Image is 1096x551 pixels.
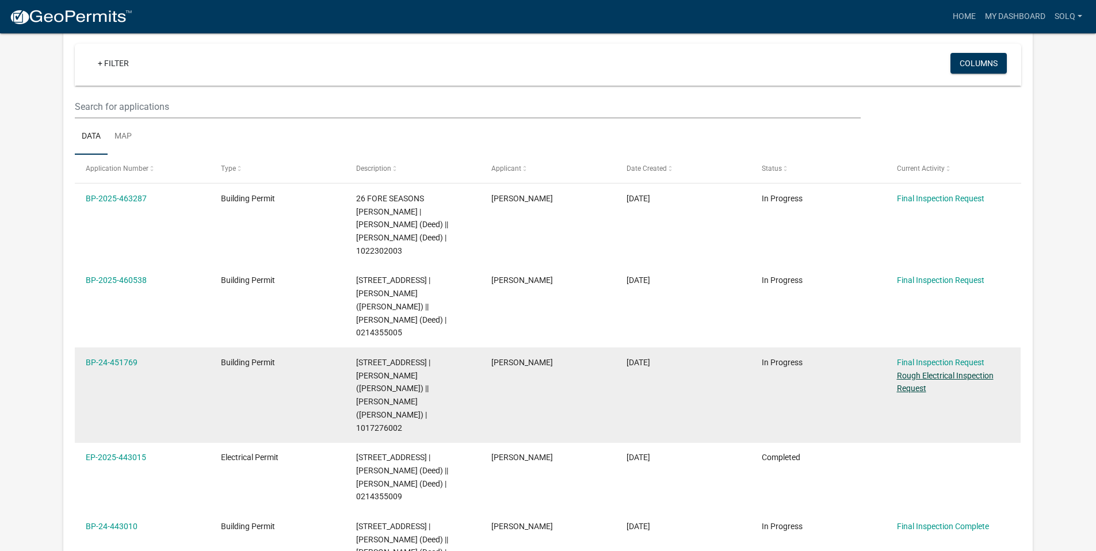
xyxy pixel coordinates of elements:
[75,155,210,182] datatable-header-cell: Application Number
[89,53,138,74] a: + Filter
[897,275,984,285] a: Final Inspection Request
[762,194,803,203] span: In Progress
[356,358,430,433] span: 530 JUNIPER AVE | BAUER, DENNIS E (Deed) || BAUER, SUSAN M (Deed) | 1017276002
[762,453,800,462] span: Completed
[897,164,945,173] span: Current Activity
[897,522,989,531] a: Final Inspection Complete
[1050,6,1087,28] a: solq
[491,358,553,367] span: Kirsten
[762,275,803,285] span: In Progress
[221,194,275,203] span: Building Permit
[108,118,139,155] a: Map
[897,194,984,203] a: Final Inspection Request
[86,275,147,285] a: BP-2025-460538
[627,164,667,173] span: Date Created
[762,358,803,367] span: In Progress
[897,358,984,367] a: Final Inspection Request
[491,194,553,203] span: Kirsten
[627,358,650,367] span: 07/18/2025
[750,155,885,182] datatable-header-cell: Status
[762,522,803,531] span: In Progress
[356,164,391,173] span: Description
[86,358,138,367] a: BP-24-451769
[627,453,650,462] span: 06/30/2025
[210,155,345,182] datatable-header-cell: Type
[86,164,148,173] span: Application Number
[491,275,553,285] span: Kirsten
[885,155,1021,182] datatable-header-cell: Current Activity
[980,6,1050,28] a: My Dashboard
[221,164,236,173] span: Type
[221,453,278,462] span: Electrical Permit
[356,453,448,501] span: 406 S MAIN ST | GIPE, WILLIAM H (Deed) || GIPE, DEBRA J (Deed) | 0214355009
[491,453,553,462] span: Kirsten
[616,155,751,182] datatable-header-cell: Date Created
[480,155,616,182] datatable-header-cell: Applicant
[627,275,650,285] span: 08/07/2025
[221,275,275,285] span: Building Permit
[627,522,650,531] span: 06/30/2025
[75,95,860,118] input: Search for applications
[221,522,275,531] span: Building Permit
[75,118,108,155] a: Data
[356,275,446,337] span: 409 INDEPENDENCE ST | SMITH, RONALD E (Deed) || SMITH, PEGGY L (Deed) | 0214355005
[491,522,553,531] span: Kirsten
[86,522,138,531] a: BP-24-443010
[950,53,1007,74] button: Columns
[491,164,521,173] span: Applicant
[356,194,448,255] span: 26 FORE SEASONS DR GRINNELL | LEE, LOGAN (Deed) || LEE, KARI (Deed) | 1022302003
[762,164,782,173] span: Status
[627,194,650,203] span: 08/13/2025
[86,453,146,462] a: EP-2025-443015
[221,358,275,367] span: Building Permit
[345,155,480,182] datatable-header-cell: Description
[948,6,980,28] a: Home
[897,371,994,393] a: Rough Electrical Inspection Request
[86,194,147,203] a: BP-2025-463287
